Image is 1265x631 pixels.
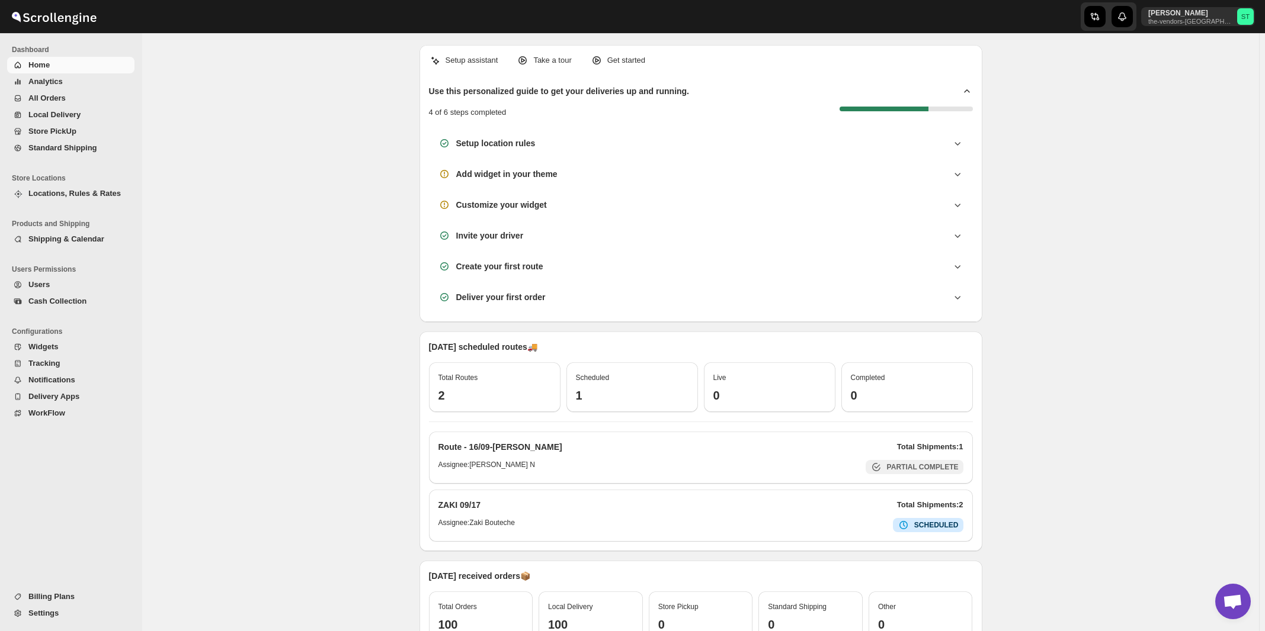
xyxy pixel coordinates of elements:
span: Cash Collection [28,297,87,305]
button: Billing Plans [7,588,134,605]
span: Store Pickup [658,603,699,611]
span: Notifications [28,375,75,384]
button: WorkFlow [7,405,134,421]
h3: 0 [713,388,826,403]
button: All Orders [7,90,134,107]
h3: Create your first route [456,260,543,272]
p: [PERSON_NAME] [1148,8,1232,18]
h3: Setup location rules [456,137,536,149]
h2: ZAKI 09/17 [438,499,481,511]
span: Total Routes [438,374,478,382]
span: Store PickUp [28,127,76,136]
span: Total Orders [438,603,477,611]
span: Home [28,60,50,69]
button: User menu [1141,7,1255,26]
button: Users [7,276,134,293]
p: Take a tour [533,54,571,66]
button: Home [7,57,134,73]
h3: Customize your widget [456,199,547,211]
h6: Assignee: Zaki Bouteche [438,518,515,532]
span: Products and Shipping [12,219,136,228]
button: Shipping & Calendar [7,231,134,247]
span: Locations, Rules & Rates [28,189,121,198]
button: Tracking [7,355,134,372]
span: Scheduled [576,374,610,382]
h3: 0 [851,388,963,403]
span: Analytics [28,77,63,86]
p: Setup assistant [446,54,498,66]
p: Total Shipments: 2 [897,499,963,511]
button: Delivery Apps [7,388,134,405]
span: Standard Shipping [28,143,97,152]
button: Notifications [7,372,134,388]
span: Users Permissions [12,265,136,274]
span: Shipping & Calendar [28,234,104,243]
h2: Route - 16/09-[PERSON_NAME] [438,441,562,453]
b: SCHEDULED [914,521,959,529]
div: Open chat [1215,584,1251,619]
p: the-vendors-[GEOGRAPHIC_DATA] [1148,18,1232,25]
h3: 1 [576,388,688,403]
span: Local Delivery [28,110,81,119]
span: Completed [851,374,885,382]
h3: 2 [438,388,551,403]
p: [DATE] received orders 📦 [429,570,973,582]
span: Other [878,603,896,611]
h3: Deliver your first order [456,291,546,303]
span: Simcha Trieger [1237,8,1254,25]
span: Local Delivery [548,603,593,611]
p: [DATE] scheduled routes 🚚 [429,341,973,353]
h3: Invite your driver [456,230,524,242]
p: Get started [607,54,645,66]
button: Widgets [7,339,134,355]
h2: Use this personalized guide to get your deliveries up and running. [429,85,690,97]
span: Widgets [28,342,58,351]
button: Settings [7,605,134,622]
span: Delivery Apps [28,392,79,401]
p: 4 of 6 steps completed [429,107,507,118]
h6: Assignee: [PERSON_NAME] N [438,460,535,474]
span: Live [713,374,726,382]
span: Tracking [28,359,60,368]
img: ScrollEngine [9,2,98,31]
b: PARTIAL COMPLETE [887,463,959,471]
h3: Add widget in your theme [456,168,558,180]
button: Cash Collection [7,293,134,310]
button: Locations, Rules & Rates [7,185,134,202]
span: Settings [28,609,59,617]
span: Configurations [12,327,136,336]
text: ST [1241,13,1250,20]
span: Users [28,280,50,289]
span: Store Locations [12,173,136,183]
span: Standard Shipping [768,603,827,611]
span: WorkFlow [28,408,65,417]
span: Billing Plans [28,592,75,601]
button: Analytics [7,73,134,90]
p: Total Shipments: 1 [897,441,963,453]
span: All Orders [28,94,66,102]
span: Dashboard [12,45,136,54]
